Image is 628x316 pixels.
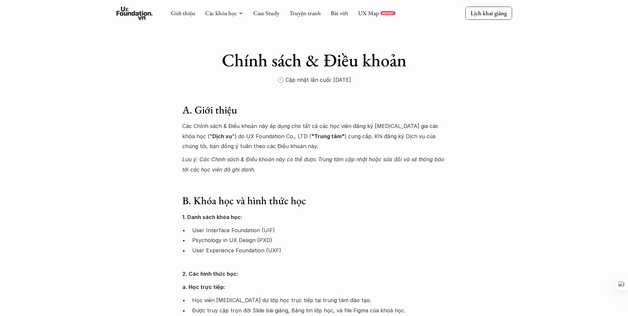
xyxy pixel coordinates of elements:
[289,9,321,17] a: Truyện tranh
[192,225,446,235] p: User Interface Foundation (UIF)
[465,7,512,19] a: Lịch khai giảng
[182,104,446,116] h3: A. Giới thiệu
[182,270,238,277] strong: 2. Các hình thức học:
[380,11,395,15] a: REPORT
[205,9,237,17] a: Các khóa học
[182,156,446,173] em: Lưu ý: Các Chính sách & Điều khoản này có thể được Trung tâm cập nhật hoặc sửa đổi và sẽ thông bá...
[182,214,242,220] strong: 1. Danh sách khóa học:
[171,9,195,17] a: Giới thiệu
[311,133,344,140] strong: "Trung tâm"
[192,305,446,315] p: Được truy cập trọn đời Slide bài giảng, Bảng tin lớp học, và file Figma của khoá học.
[192,235,446,245] p: Psychology in UX Design (PXD)
[192,295,446,305] p: Học viên [MEDICAL_DATA] dự lớp học trực tiếp tại trung tâm đào tạo.
[212,133,232,140] strong: Dịch vụ
[182,121,446,151] p: Các Chính sách & Điều khoản này áp dụng cho tất cả các học viên đăng ký [MEDICAL_DATA] gia các kh...
[253,9,279,17] a: Case Study
[358,9,379,17] a: UX Map
[382,11,394,15] p: REPORT
[470,9,507,17] p: Lịch khai giảng
[182,284,225,290] strong: a. Học trực tiếp:
[182,194,446,207] h3: B. Khóa học và hình thức học
[182,49,446,71] h1: Chính sách & Điều khoản
[331,9,348,17] a: Bài viết
[182,75,446,85] p: 🕙 Cập nhật lần cuối: [DATE]
[192,245,446,266] p: User Experience Foundation (UXF)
